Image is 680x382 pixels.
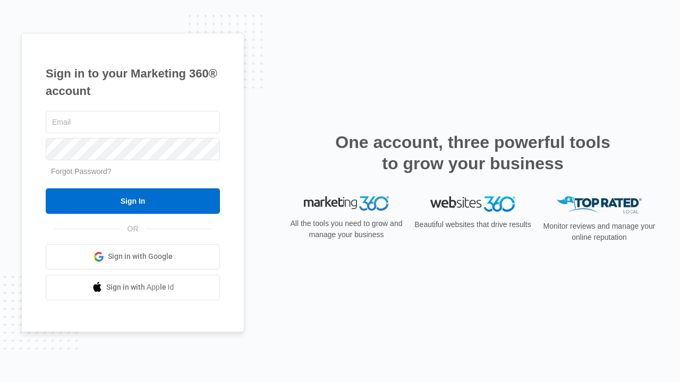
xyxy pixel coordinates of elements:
[332,132,614,174] h2: One account, three powerful tools to grow your business
[413,219,532,230] p: Beautiful websites that drive results
[557,196,642,214] img: Top Rated Local
[106,282,174,293] span: Sign in with Apple Id
[108,251,173,262] span: Sign in with Google
[430,196,515,212] img: Websites 360
[46,111,220,133] input: Email
[46,244,220,270] a: Sign in with Google
[46,188,220,214] input: Sign In
[304,196,389,211] img: Marketing 360
[51,167,112,176] a: Forgot Password?
[46,65,220,100] h1: Sign in to your Marketing 360® account
[287,218,406,240] p: All the tools you need to grow and manage your business
[46,275,220,300] a: Sign in with Apple Id
[120,223,146,235] span: OR
[540,221,659,243] p: Monitor reviews and manage your online reputation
